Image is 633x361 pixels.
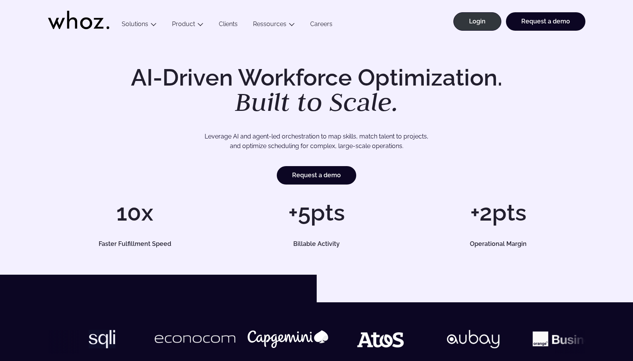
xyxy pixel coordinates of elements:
h5: Billable Activity [238,241,395,247]
h1: AI-Driven Workforce Optimization. [120,66,513,115]
a: Request a demo [277,166,356,185]
iframe: Chatbot [582,310,622,350]
button: Solutions [114,20,164,31]
a: Careers [302,20,340,31]
a: Product [172,20,195,28]
button: Ressources [245,20,302,31]
h1: 10x [48,201,222,224]
h1: +5pts [230,201,403,224]
a: Request a demo [506,12,585,31]
em: Built to Scale. [235,85,398,119]
h5: Operational Margin [420,241,577,247]
h1: +2pts [411,201,585,224]
button: Product [164,20,211,31]
h5: Faster Fulfillment Speed [56,241,213,247]
p: Leverage AI and agent-led orchestration to map skills, match talent to projects, and optimize sch... [75,132,559,151]
a: Login [453,12,501,31]
a: Clients [211,20,245,31]
a: Ressources [253,20,286,28]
